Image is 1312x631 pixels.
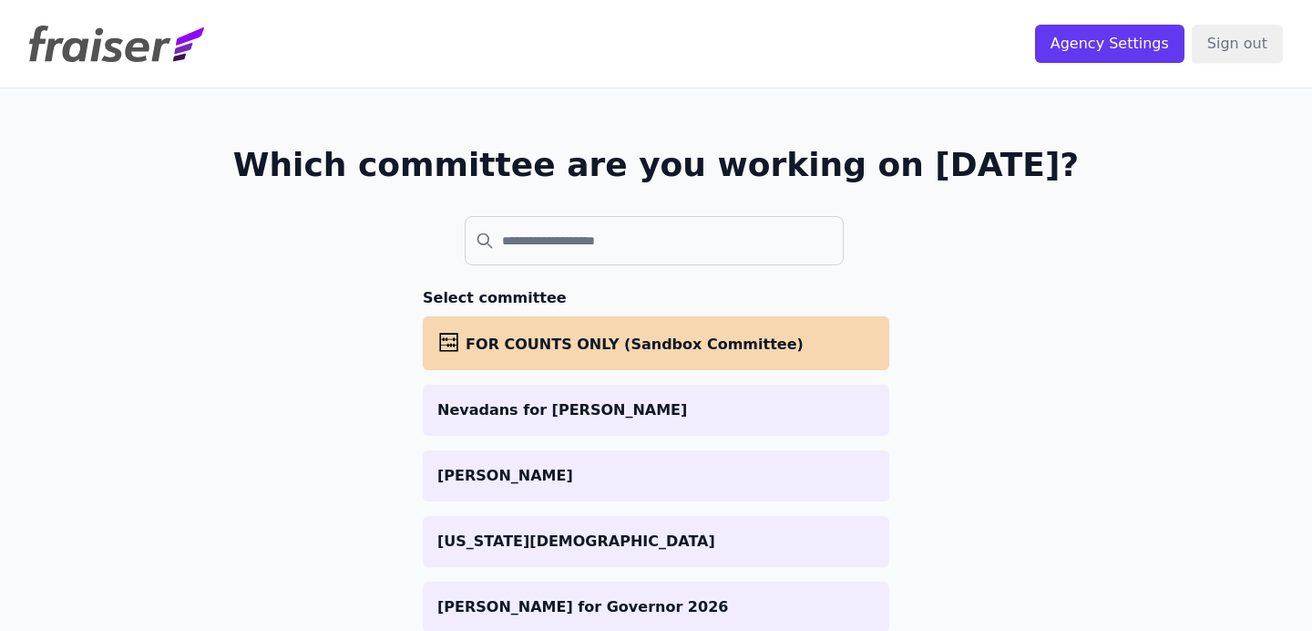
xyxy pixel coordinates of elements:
[423,450,889,502] a: [PERSON_NAME]
[29,26,204,62] img: Fraiser Logo
[233,147,1080,183] h1: Which committee are you working on [DATE]?
[437,531,875,553] p: [US_STATE][DEMOGRAPHIC_DATA]
[437,596,875,618] p: [PERSON_NAME] for Governor 2026
[1192,25,1283,63] input: Sign out
[423,385,889,436] a: Nevadans for [PERSON_NAME]
[437,465,875,487] p: [PERSON_NAME]
[423,516,889,567] a: [US_STATE][DEMOGRAPHIC_DATA]
[1035,25,1184,63] input: Agency Settings
[437,399,875,421] p: Nevadans for [PERSON_NAME]
[466,336,804,353] span: FOR COUNTS ONLY (Sandbox Committee)
[423,287,889,309] h3: Select committee
[423,316,889,370] a: FOR COUNTS ONLY (Sandbox Committee)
